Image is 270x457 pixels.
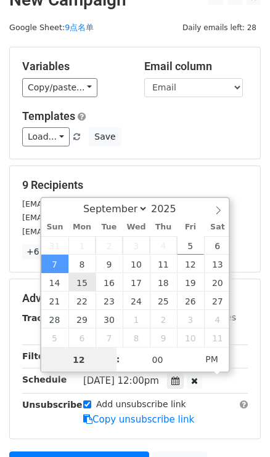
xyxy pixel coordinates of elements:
[22,400,83,410] strong: Unsubscribe
[204,328,231,347] span: October 11, 2025
[22,199,160,209] small: [EMAIL_ADDRESS][DOMAIN_NAME]
[22,109,75,122] a: Templates
[68,292,96,310] span: September 22, 2025
[22,313,63,323] strong: Tracking
[177,273,204,292] span: September 19, 2025
[22,213,160,222] small: [EMAIL_ADDRESS][DOMAIN_NAME]
[89,127,121,146] button: Save
[41,273,68,292] span: September 14, 2025
[177,292,204,310] span: September 26, 2025
[150,223,177,231] span: Thu
[96,236,123,255] span: September 2, 2025
[177,236,204,255] span: September 5, 2025
[65,23,94,32] a: 9点名单
[83,375,159,386] span: [DATE] 12:00pm
[68,255,96,273] span: September 8, 2025
[41,310,68,328] span: September 28, 2025
[68,223,96,231] span: Mon
[208,398,270,457] iframe: Chat Widget
[120,348,195,372] input: Minute
[177,255,204,273] span: September 12, 2025
[22,127,70,146] a: Load...
[204,223,231,231] span: Sat
[150,273,177,292] span: September 18, 2025
[195,347,229,372] span: Click to toggle
[117,347,120,372] span: :
[150,236,177,255] span: September 4, 2025
[178,21,261,34] span: Daily emails left: 28
[41,223,68,231] span: Sun
[68,328,96,347] span: October 6, 2025
[96,292,123,310] span: September 23, 2025
[96,223,123,231] span: Tue
[123,328,150,347] span: October 8, 2025
[123,236,150,255] span: September 3, 2025
[150,292,177,310] span: September 25, 2025
[177,328,204,347] span: October 10, 2025
[22,227,160,236] small: [EMAIL_ADDRESS][DOMAIN_NAME]
[177,310,204,328] span: October 3, 2025
[178,23,261,32] a: Daily emails left: 28
[150,255,177,273] span: September 11, 2025
[9,23,94,32] small: Google Sheet:
[204,292,231,310] span: September 27, 2025
[96,255,123,273] span: September 9, 2025
[96,310,123,328] span: September 30, 2025
[22,375,67,384] strong: Schedule
[148,203,192,215] input: Year
[22,292,248,305] h5: Advanced
[41,236,68,255] span: August 31, 2025
[188,311,236,324] label: UTM Codes
[96,328,123,347] span: October 7, 2025
[22,244,68,260] a: +6 more
[22,78,97,97] a: Copy/paste...
[204,255,231,273] span: September 13, 2025
[68,236,96,255] span: September 1, 2025
[177,223,204,231] span: Fri
[83,414,194,425] a: Copy unsubscribe link
[41,292,68,310] span: September 21, 2025
[123,292,150,310] span: September 24, 2025
[68,310,96,328] span: September 29, 2025
[123,273,150,292] span: September 17, 2025
[208,398,270,457] div: 聊天小组件
[144,60,248,73] h5: Email column
[68,273,96,292] span: September 15, 2025
[204,310,231,328] span: October 4, 2025
[41,348,117,372] input: Hour
[96,398,186,411] label: Add unsubscribe link
[123,255,150,273] span: September 10, 2025
[22,178,248,192] h5: 9 Recipients
[22,351,54,361] strong: Filters
[150,328,177,347] span: October 9, 2025
[123,310,150,328] span: October 1, 2025
[96,273,123,292] span: September 16, 2025
[41,255,68,273] span: September 7, 2025
[22,60,126,73] h5: Variables
[150,310,177,328] span: October 2, 2025
[123,223,150,231] span: Wed
[41,328,68,347] span: October 5, 2025
[204,236,231,255] span: September 6, 2025
[204,273,231,292] span: September 20, 2025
